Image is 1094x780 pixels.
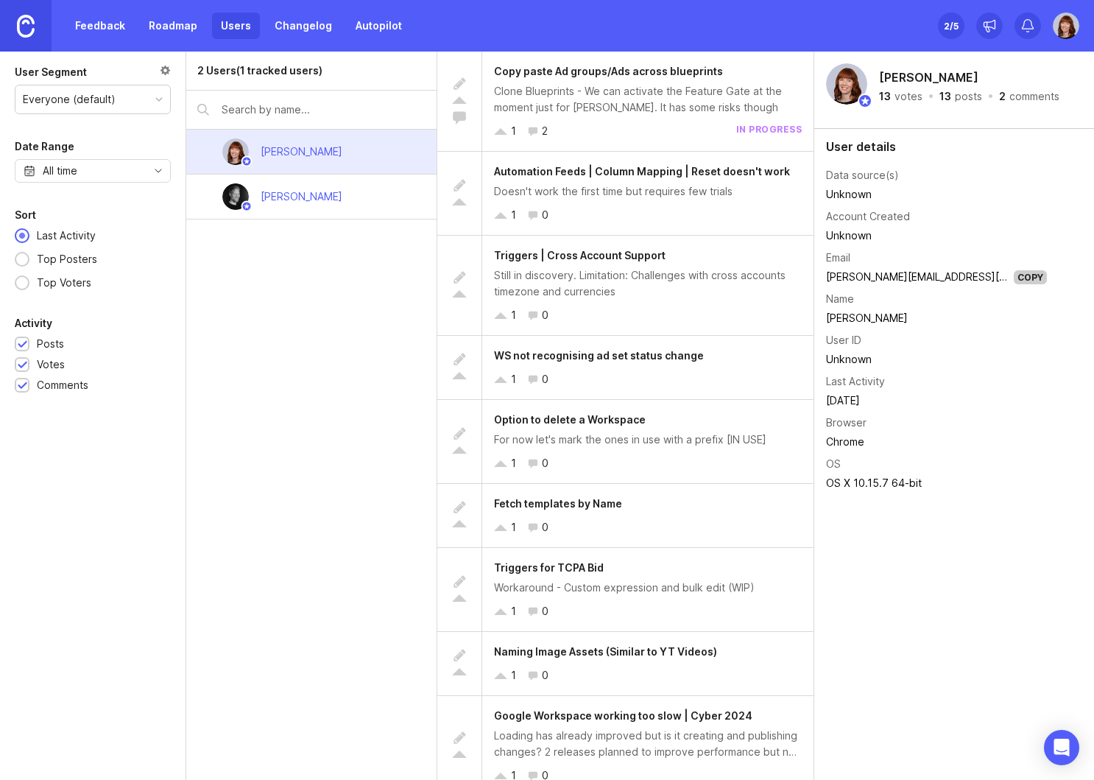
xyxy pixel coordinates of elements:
[542,371,548,387] div: 0
[222,183,249,210] img: Mikko Nirhamo
[15,63,87,81] div: User Segment
[736,123,802,139] div: in progress
[222,138,249,165] img: Danielle Pichlis
[437,400,814,484] a: Option to delete a WorkspaceFor now let's mark the ones in use with a prefix [IN USE]10
[15,138,74,155] div: Date Range
[511,603,516,619] div: 1
[826,373,885,390] div: Last Activity
[826,351,1047,368] div: Unknown
[66,13,134,39] a: Feedback
[826,141,1082,152] div: User details
[494,497,622,510] span: Fetch templates by Name
[494,183,802,200] div: Doesn't work the first time but requires few trials
[1009,91,1059,102] div: comments
[37,336,64,352] div: Posts
[939,91,951,102] div: 13
[826,415,867,431] div: Browser
[29,251,105,267] div: Top Posters
[29,275,99,291] div: Top Voters
[826,167,899,183] div: Data source(s)
[542,455,548,471] div: 0
[437,236,814,336] a: Triggers | Cross Account SupportStill in discovery. Limitation: Challenges with cross accounts ti...
[494,432,802,448] div: For now let's mark the ones in use with a prefix [IN USE]
[494,349,704,362] span: WS not recognising ad set status change
[197,63,322,79] div: 2 Users (1 tracked users)
[437,336,814,400] a: WS not recognising ad set status change10
[437,152,814,236] a: Automation Feeds | Column Mapping | Reset doesn't workDoesn't work the first time but requires fe...
[494,580,802,596] div: Workaround - Custom expression and bulk edit (WIP)
[858,94,872,108] img: member badge
[347,13,411,39] a: Autopilot
[494,709,752,722] span: Google Workspace working too slow | Cyber 2024
[437,52,814,152] a: Copy paste Ad groups/Ads across blueprintsClone Blueprints - We can activate the Feature Gate at ...
[511,667,516,684] div: 1
[494,413,646,426] span: Option to delete a Workspace
[826,332,861,348] div: User ID
[437,548,814,632] a: Triggers for TCPA BidWorkaround - Custom expression and bulk edit (WIP)10
[879,91,891,102] div: 13
[826,309,1047,328] td: [PERSON_NAME]
[494,645,717,658] span: Naming Image Assets (Similar to YT Videos)
[147,165,170,177] svg: toggle icon
[23,91,116,108] div: Everyone (default)
[826,432,1047,452] td: Chrome
[43,163,77,179] div: All time
[437,484,814,548] a: Fetch templates by Name10
[494,65,723,77] span: Copy paste Ad groups/Ads across blueprints
[17,15,35,38] img: Canny Home
[955,91,982,102] div: posts
[1053,13,1079,39] img: Danielle Pichlis
[511,371,516,387] div: 1
[261,189,342,205] div: [PERSON_NAME]
[511,519,516,535] div: 1
[894,91,922,102] div: votes
[37,356,65,373] div: Votes
[1014,270,1047,284] div: Copy
[15,315,52,332] div: Activity
[987,91,995,102] div: ·
[511,207,516,223] div: 1
[542,307,548,323] div: 0
[826,270,1076,283] a: [PERSON_NAME][EMAIL_ADDRESS][DOMAIN_NAME]
[212,13,260,39] a: Users
[826,474,1047,493] td: OS X 10.15.7 64-bit
[826,185,1047,204] td: Unknown
[15,206,36,224] div: Sort
[826,291,854,307] div: Name
[494,83,802,116] div: Clone Blueprints - We can activate the Feature Gate at the moment just for [PERSON_NAME]. It has ...
[542,519,548,535] div: 0
[826,250,850,266] div: Email
[938,13,964,39] button: 2/5
[826,394,860,407] time: [DATE]
[542,667,548,684] div: 0
[876,66,981,88] h2: [PERSON_NAME]
[511,307,516,323] div: 1
[266,13,341,39] a: Changelog
[826,228,1047,244] div: Unknown
[927,91,935,102] div: ·
[222,102,426,118] input: Search by name...
[826,63,867,105] img: Danielle Pichlis
[241,156,252,167] img: member badge
[542,603,548,619] div: 0
[542,207,548,223] div: 0
[511,455,516,471] div: 1
[37,377,88,393] div: Comments
[494,249,666,261] span: Triggers | Cross Account Support
[999,91,1006,102] div: 2
[826,456,841,472] div: OS
[494,165,790,178] span: Automation Feeds | Column Mapping | Reset doesn't work
[494,561,604,574] span: Triggers for TCPA Bid
[511,123,516,139] div: 1
[1044,730,1079,765] div: Open Intercom Messenger
[542,123,548,139] div: 2
[826,208,910,225] div: Account Created
[494,728,802,760] div: Loading has already improved but is it creating and publishing changes? 2 releases planned to imp...
[944,15,959,36] div: 2 /5
[140,13,206,39] a: Roadmap
[261,144,342,160] div: [PERSON_NAME]
[494,267,802,300] div: Still in discovery. Limitation: Challenges with cross accounts timezone and currencies
[437,632,814,696] a: Naming Image Assets (Similar to YT Videos)10
[241,201,252,212] img: member badge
